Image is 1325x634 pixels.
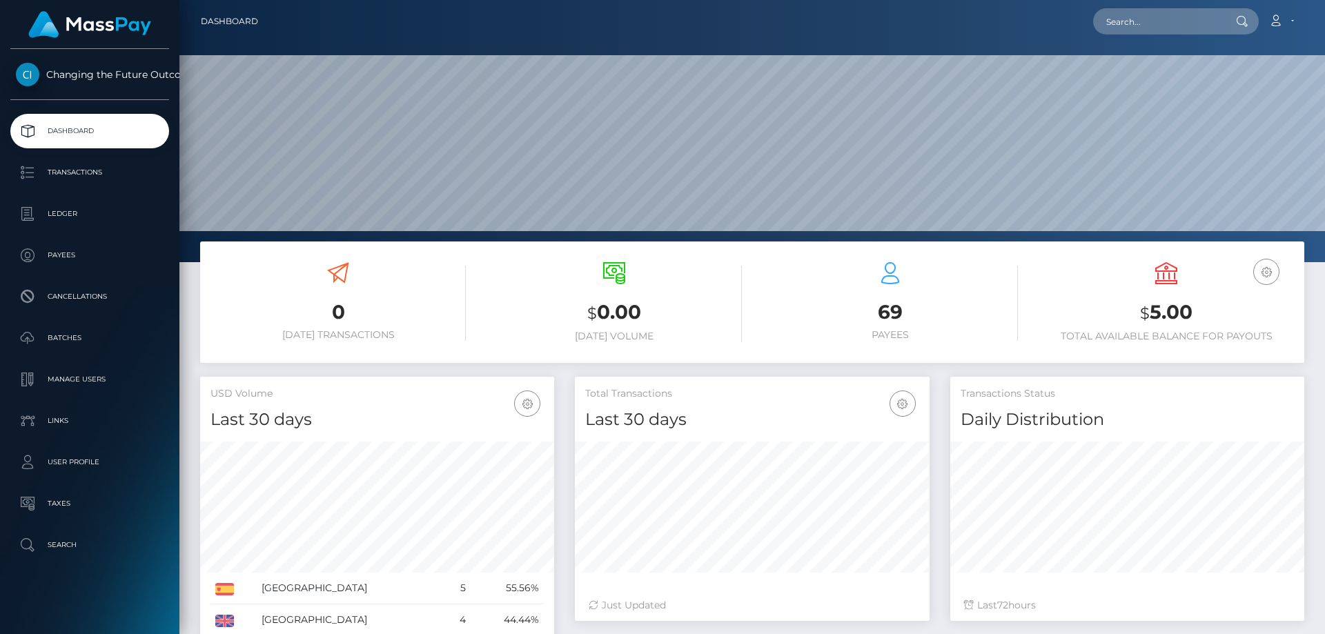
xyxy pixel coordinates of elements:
h3: 5.00 [1039,299,1294,327]
img: Changing the Future Outcome Inc [16,63,39,86]
p: Cancellations [16,286,164,307]
p: Transactions [16,162,164,183]
span: Changing the Future Outcome Inc [10,68,169,81]
h5: USD Volume [210,387,544,401]
input: Search... [1093,8,1223,34]
div: Just Updated [589,598,915,613]
a: Transactions [10,155,169,190]
p: Manage Users [16,369,164,390]
a: Dashboard [10,114,169,148]
h6: [DATE] Transactions [210,329,466,341]
small: $ [587,304,597,323]
p: Dashboard [16,121,164,141]
a: Ledger [10,197,169,231]
a: Payees [10,238,169,273]
h4: Last 30 days [585,408,919,432]
td: 55.56% [471,573,544,604]
span: 72 [997,599,1008,611]
p: User Profile [16,452,164,473]
img: GB.png [215,615,234,627]
p: Search [16,535,164,555]
small: $ [1140,304,1150,323]
p: Payees [16,245,164,266]
h4: Daily Distribution [961,408,1294,432]
img: MassPay Logo [28,11,151,38]
h3: 69 [763,299,1018,326]
h6: [DATE] Volume [487,330,742,342]
h3: 0 [210,299,466,326]
a: Cancellations [10,279,169,314]
h3: 0.00 [487,299,742,327]
img: ES.png [215,583,234,595]
p: Batches [16,328,164,348]
a: Manage Users [10,362,169,397]
h6: Total Available Balance for Payouts [1039,330,1294,342]
h5: Total Transactions [585,387,919,401]
a: Batches [10,321,169,355]
p: Taxes [16,493,164,514]
a: Search [10,528,169,562]
p: Links [16,410,164,431]
h5: Transactions Status [961,387,1294,401]
h4: Last 30 days [210,408,544,432]
a: User Profile [10,445,169,479]
p: Ledger [16,204,164,224]
td: [GEOGRAPHIC_DATA] [257,573,445,604]
a: Links [10,404,169,438]
td: 5 [445,573,471,604]
div: Last hours [964,598,1290,613]
h6: Payees [763,329,1018,341]
a: Dashboard [201,7,258,36]
a: Taxes [10,486,169,521]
